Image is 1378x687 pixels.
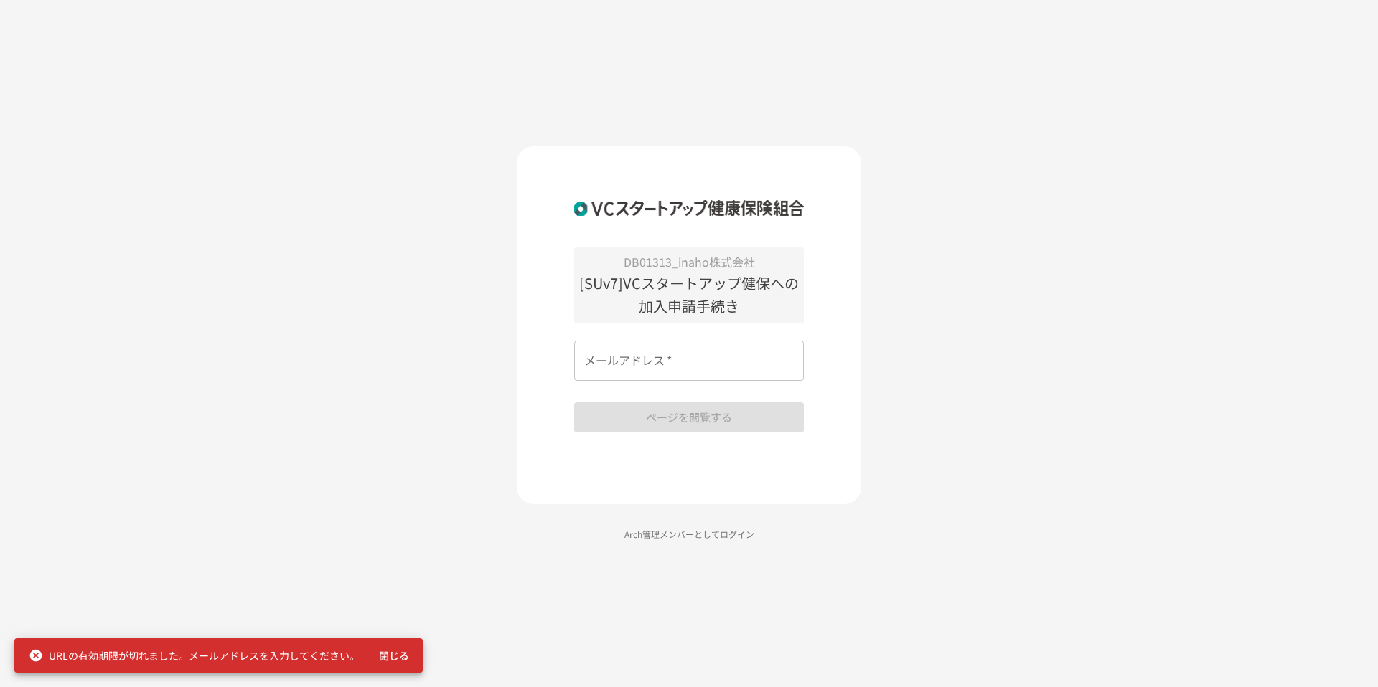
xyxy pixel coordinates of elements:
[574,189,804,227] img: ZDfHsVrhrXUoWEWGWYf8C4Fv4dEjYTEDCNvmL73B7ox
[517,527,861,541] p: Arch管理メンバーとしてログイン
[574,253,804,272] p: DB01313_inaho株式会社
[574,272,804,318] p: [SUv7]VCスタートアップ健保への加入申請手続き
[29,643,360,668] div: URLの有効期限が切れました。メールアドレスを入力してください。
[371,643,417,669] button: 閉じる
